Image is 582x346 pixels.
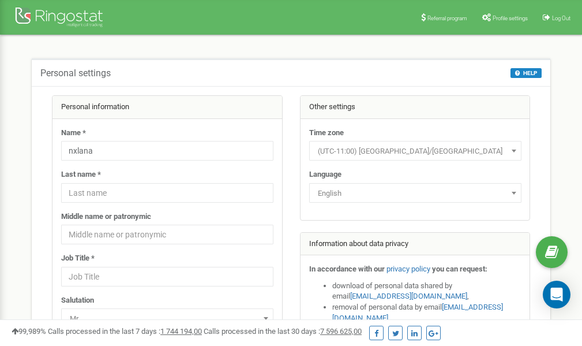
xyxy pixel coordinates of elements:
span: Calls processed in the last 7 days : [48,327,202,336]
button: HELP [510,68,542,78]
input: Name [61,141,273,161]
label: Salutation [61,295,94,306]
u: 7 596 625,00 [320,327,362,336]
label: Job Title * [61,253,95,264]
div: Personal information [52,96,282,119]
a: privacy policy [386,265,430,273]
strong: In accordance with our [309,265,385,273]
input: Last name [61,183,273,203]
span: English [309,183,521,203]
li: download of personal data shared by email , [332,281,521,302]
h5: Personal settings [40,68,111,79]
li: removal of personal data by email , [332,302,521,323]
div: Information about data privacy [301,233,530,256]
a: [EMAIL_ADDRESS][DOMAIN_NAME] [350,292,467,300]
label: Language [309,169,341,180]
label: Name * [61,128,86,139]
span: English [313,185,517,202]
span: (UTC-11:00) Pacific/Midway [313,143,517,159]
label: Last name * [61,169,101,180]
span: Calls processed in the last 30 days : [204,327,362,336]
span: Log Out [552,15,570,21]
span: Profile settings [493,15,528,21]
div: Open Intercom Messenger [543,281,570,308]
span: Mr. [65,311,269,327]
strong: you can request: [432,265,487,273]
div: Other settings [301,96,530,119]
span: Referral program [427,15,467,21]
label: Middle name or patronymic [61,211,151,222]
u: 1 744 194,00 [160,327,202,336]
span: Mr. [61,308,273,328]
input: Job Title [61,267,273,287]
span: (UTC-11:00) Pacific/Midway [309,141,521,161]
span: 99,989% [12,327,46,336]
input: Middle name or patronymic [61,225,273,244]
label: Time zone [309,128,344,139]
